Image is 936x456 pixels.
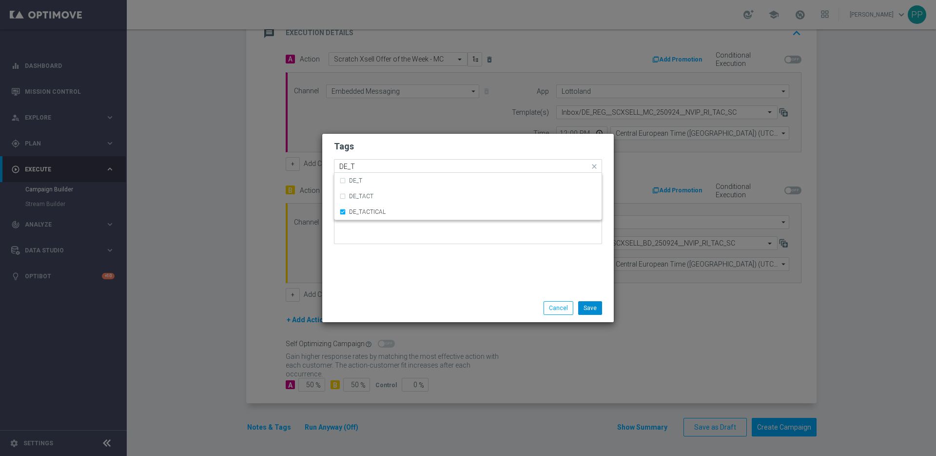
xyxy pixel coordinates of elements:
div: DE_T [339,173,597,188]
div: DE_TACTICAL [339,204,597,220]
label: DE_TACTICAL [349,209,386,215]
ng-dropdown-panel: Options list [334,173,602,220]
div: DE_TACT [339,188,597,204]
h2: Tags [334,141,602,152]
label: DE_T [349,178,362,184]
button: Save [578,301,602,315]
label: DE_TACT [349,193,373,199]
ng-select: DE_TACTICAL [334,159,602,173]
button: Cancel [544,301,573,315]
